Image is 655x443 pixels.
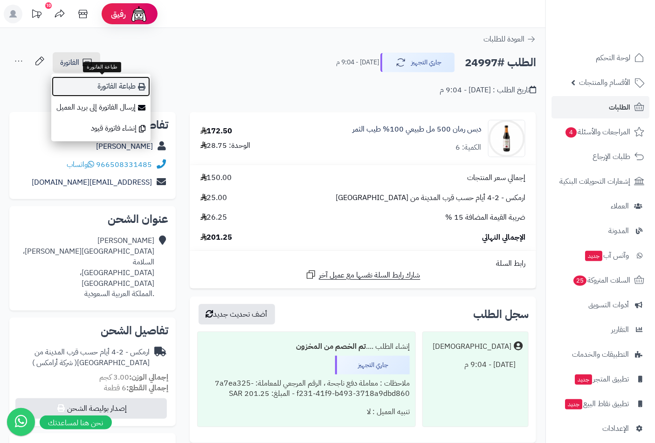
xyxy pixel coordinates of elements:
div: [DATE] - 9:04 م [428,356,523,374]
a: واتساب [67,159,94,170]
div: رابط السلة [193,258,532,269]
div: ارمكس - 2-4 أيام حسب قرب المدينة من [GEOGRAPHIC_DATA] [17,347,150,368]
a: إشعارات التحويلات البنكية [552,170,649,193]
a: التقارير [552,318,649,341]
span: الفاتورة [60,57,79,68]
div: إنشاء الطلب .... [203,338,410,356]
span: الإجمالي النهائي [482,232,525,243]
a: تطبيق نقاط البيعجديد [552,393,649,415]
span: لوحة التحكم [596,51,630,64]
span: إجمالي سعر المنتجات [467,173,525,183]
span: السلات المتروكة [572,274,630,287]
h3: سجل الطلب [473,309,529,320]
a: لوحة التحكم [552,47,649,69]
img: ai-face.png [130,5,148,23]
span: تطبيق نقاط البيع [564,397,629,410]
h2: عنوان الشحن [17,214,168,225]
a: الفاتورة [53,52,100,73]
a: أدوات التسويق [552,294,649,316]
span: أدوات التسويق [588,298,629,311]
span: 26.25 [200,212,228,223]
a: المراجعات والأسئلة4 [552,121,649,143]
div: ملاحظات : معاملة دفع ناجحة ، الرقم المرجعي للمعاملة: 7a7ea325-f231-41f9-b493-3718a9dbd860 - المبل... [203,374,410,403]
span: تطبيق المتجر [574,373,629,386]
span: 4 [565,127,577,138]
a: تحديثات المنصة [25,5,48,26]
a: الطلبات [552,96,649,118]
div: الكمية: 6 [455,142,481,153]
a: [EMAIL_ADDRESS][DOMAIN_NAME] [32,177,152,188]
span: 25 [573,276,586,286]
a: إنشاء فاتورة قيود [51,118,151,139]
span: 150.00 [200,173,232,183]
span: ارمكس - 2-4 أيام حسب قرب المدينة من [GEOGRAPHIC_DATA] [336,193,525,203]
a: شارك رابط السلة نفسها مع عميل آخر [305,269,421,281]
a: السلات المتروكة25 [552,269,649,291]
small: [DATE] - 9:04 م [336,58,379,67]
span: ضريبة القيمة المضافة 15 % [445,212,525,223]
img: logo-2.png [592,24,646,43]
a: الإعدادات [552,417,649,440]
a: العودة للطلبات [483,34,536,45]
h2: الطلب #24997 [465,53,536,72]
div: طباعة الفاتورة [83,62,121,72]
span: ( شركة أرامكس ) [32,357,77,368]
span: الطلبات [609,101,630,114]
button: جاري التجهيز [380,53,455,72]
a: وآتس آبجديد [552,244,649,267]
h2: تفاصيل العميل [17,119,168,131]
span: العودة للطلبات [483,34,524,45]
a: تطبيق المتجرجديد [552,368,649,390]
span: الإعدادات [602,422,629,435]
span: 201.25 [200,232,233,243]
span: 25.00 [200,193,228,203]
span: رفيق [111,8,126,20]
span: جديد [585,251,602,261]
a: المدونة [552,220,649,242]
span: إشعارات التحويلات البنكية [559,175,630,188]
a: [PERSON_NAME] [96,141,153,152]
img: 1744397493-%D8%AF%D8%A8%D8%B3%20%D8%B1%D9%85%D8%A7%D9%86%20-90x90.jpg [489,120,525,157]
div: جاري التجهيز [335,356,410,374]
small: 6 قطعة [104,382,168,394]
span: وآتس آب [584,249,629,262]
span: المراجعات والأسئلة [565,125,630,138]
span: جديد [565,399,582,409]
span: جديد [575,374,592,385]
h2: تفاصيل الشحن [17,325,168,336]
span: التطبيقات والخدمات [572,348,629,361]
div: 172.50 [200,126,233,137]
a: دبس رمان 500 مل طبيعي 100% طيب الثمر [352,124,481,135]
span: العملاء [611,200,629,213]
a: العملاء [552,195,649,217]
span: الأقسام والمنتجات [579,76,630,89]
button: أضف تحديث جديد [199,304,275,325]
div: تاريخ الطلب : [DATE] - 9:04 م [440,85,536,96]
div: 10 [45,2,52,9]
span: المدونة [608,224,629,237]
small: 3.00 كجم [99,372,168,383]
b: تم الخصم من المخزون [296,341,366,352]
a: التطبيقات والخدمات [552,343,649,366]
a: 966508331485 [96,159,152,170]
strong: إجمالي الوزن: [129,372,168,383]
div: تنبيه العميل : لا [203,403,410,421]
div: [PERSON_NAME] [GEOGRAPHIC_DATA][PERSON_NAME]، السلامة [GEOGRAPHIC_DATA]، [GEOGRAPHIC_DATA] .الممل... [17,235,154,299]
a: طباعة الفاتورة [51,76,151,97]
div: الوحدة: 28.75 [200,140,251,151]
span: طلبات الإرجاع [593,150,630,163]
div: [DEMOGRAPHIC_DATA] [433,341,511,352]
a: طلبات الإرجاع [552,145,649,168]
span: شارك رابط السلة نفسها مع عميل آخر [319,270,421,281]
span: التقارير [611,323,629,336]
button: إصدار بوليصة الشحن [15,398,167,419]
a: إرسال الفاتورة إلى بريد العميل [51,97,151,118]
strong: إجمالي القطع: [126,382,168,394]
